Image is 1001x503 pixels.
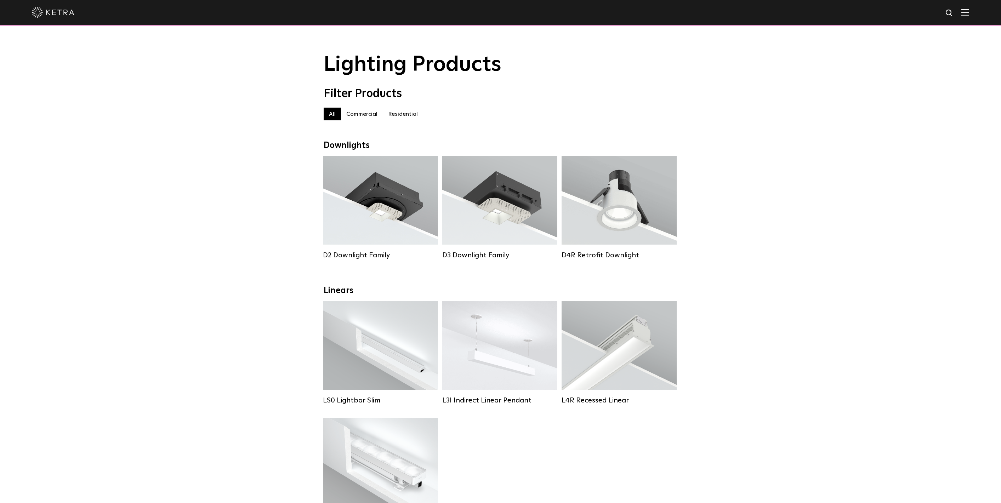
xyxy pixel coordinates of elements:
[442,301,557,407] a: L3I Indirect Linear Pendant Lumen Output:400 / 600 / 800 / 1000Housing Colors:White / BlackContro...
[562,251,677,259] div: D4R Retrofit Downlight
[442,396,557,405] div: L3I Indirect Linear Pendant
[562,396,677,405] div: L4R Recessed Linear
[323,396,438,405] div: LS0 Lightbar Slim
[945,9,954,18] img: search icon
[961,9,969,16] img: Hamburger%20Nav.svg
[341,108,383,120] label: Commercial
[442,156,557,262] a: D3 Downlight Family Lumen Output:700 / 900 / 1100Colors:White / Black / Silver / Bronze / Paintab...
[383,108,423,120] label: Residential
[562,301,677,407] a: L4R Recessed Linear Lumen Output:400 / 600 / 800 / 1000Colors:White / BlackControl:Lutron Clear C...
[323,301,438,407] a: LS0 Lightbar Slim Lumen Output:200 / 350Colors:White / BlackControl:X96 Controller
[324,286,678,296] div: Linears
[324,108,341,120] label: All
[323,156,438,262] a: D2 Downlight Family Lumen Output:1200Colors:White / Black / Gloss Black / Silver / Bronze / Silve...
[323,251,438,259] div: D2 Downlight Family
[32,7,74,18] img: ketra-logo-2019-white
[324,54,501,75] span: Lighting Products
[324,141,678,151] div: Downlights
[562,156,677,262] a: D4R Retrofit Downlight Lumen Output:800Colors:White / BlackBeam Angles:15° / 25° / 40° / 60°Watta...
[324,87,678,101] div: Filter Products
[442,251,557,259] div: D3 Downlight Family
